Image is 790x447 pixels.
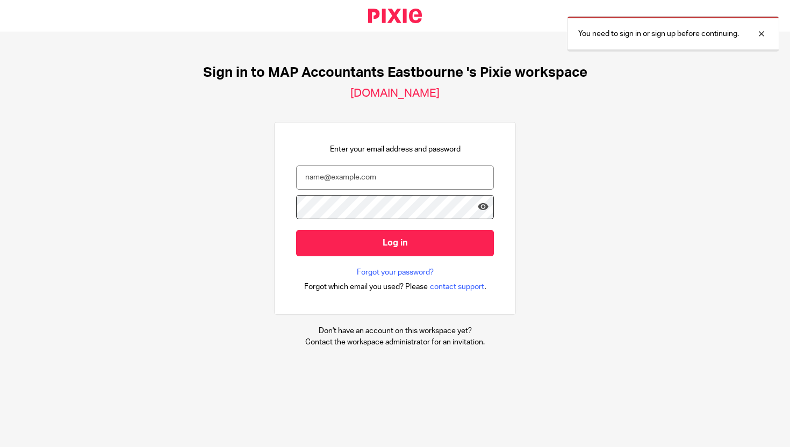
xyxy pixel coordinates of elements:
[304,280,486,293] div: .
[296,165,494,190] input: name@example.com
[305,337,485,348] p: Contact the workspace administrator for an invitation.
[304,282,428,292] span: Forgot which email you used? Please
[357,267,434,278] a: Forgot your password?
[578,28,739,39] p: You need to sign in or sign up before continuing.
[305,326,485,336] p: Don't have an account on this workspace yet?
[330,144,461,155] p: Enter your email address and password
[430,282,484,292] span: contact support
[203,64,587,81] h1: Sign in to MAP Accountants Eastbourne 's Pixie workspace
[350,86,440,100] h2: [DOMAIN_NAME]
[296,230,494,256] input: Log in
